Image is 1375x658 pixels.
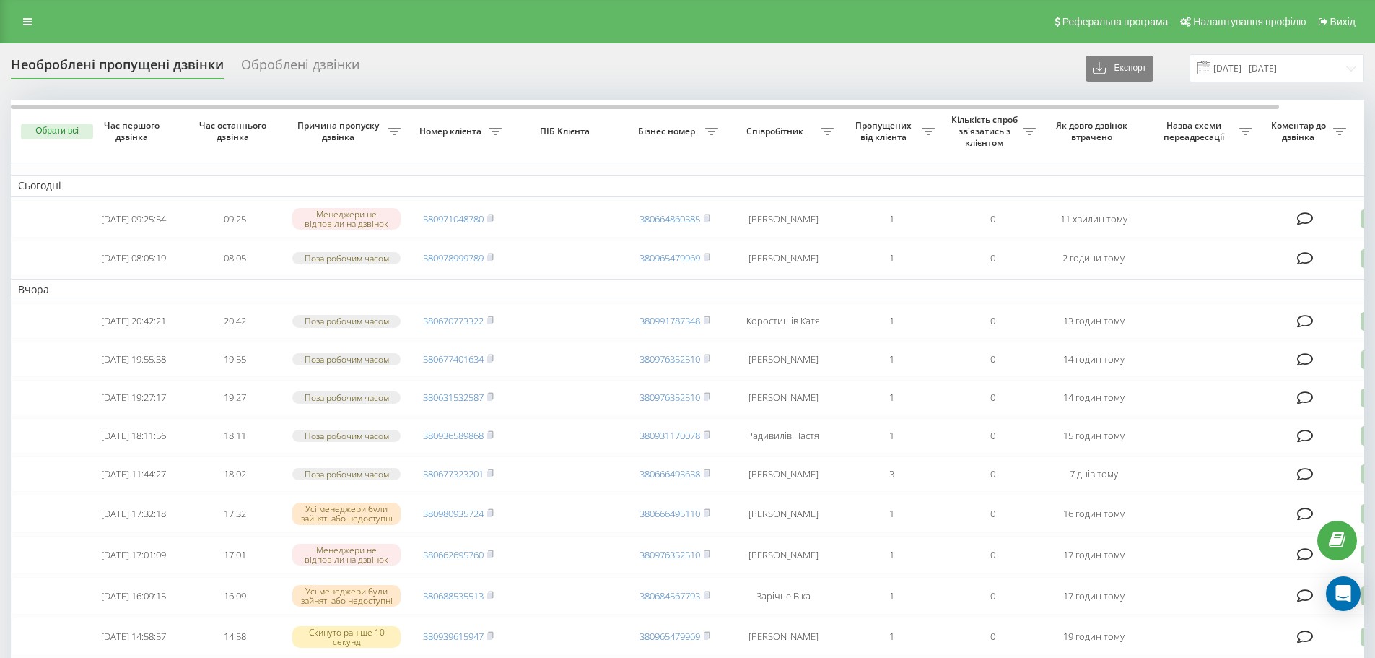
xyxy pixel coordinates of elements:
span: Коментар до дзвінка [1267,120,1333,142]
td: 1 [841,303,942,339]
td: [PERSON_NAME] [725,342,841,377]
span: ПІБ Клієнта [521,126,612,137]
td: 0 [942,342,1043,377]
a: 380971048780 [423,212,484,225]
a: 380978999789 [423,251,484,264]
span: Реферальна програма [1062,16,1169,27]
td: [DATE] 17:01:09 [83,536,184,574]
span: Пропущених від клієнта [848,120,922,142]
a: 380965479969 [640,630,700,643]
td: 16:09 [184,577,285,615]
span: Як довго дзвінок втрачено [1055,120,1132,142]
td: 17:32 [184,495,285,533]
button: Обрати всі [21,124,93,139]
span: Вихід [1330,16,1356,27]
div: Поза робочим часом [292,315,401,327]
td: 20:42 [184,303,285,339]
td: [PERSON_NAME] [725,495,841,533]
td: 19:27 [184,380,285,415]
div: Менеджери не відповіли на дзвінок [292,208,401,230]
a: 380965479969 [640,251,700,264]
td: 0 [942,241,1043,276]
td: 14:58 [184,618,285,656]
a: 380976352510 [640,391,700,404]
td: 19:55 [184,342,285,377]
td: [PERSON_NAME] [725,200,841,238]
td: 18:02 [184,456,285,492]
td: 1 [841,495,942,533]
div: Скинуто раніше 10 секунд [292,626,401,648]
div: Поза робочим часом [292,430,401,442]
td: Зарічне Віка [725,577,841,615]
td: 15 годин тому [1043,418,1144,454]
td: 0 [942,200,1043,238]
div: Усі менеджери були зайняті або недоступні [292,585,401,607]
td: 0 [942,618,1043,656]
td: 1 [841,618,942,656]
td: 08:05 [184,241,285,276]
td: [DATE] 09:25:54 [83,200,184,238]
td: 18:11 [184,418,285,454]
td: 09:25 [184,200,285,238]
div: Усі менеджери були зайняті або недоступні [292,503,401,524]
a: 380931170078 [640,429,700,442]
a: 380688535513 [423,589,484,602]
a: 380936589868 [423,429,484,442]
a: 380662695760 [423,548,484,561]
button: Експорт [1086,56,1153,82]
td: [PERSON_NAME] [725,380,841,415]
td: 13 годин тому [1043,303,1144,339]
a: 380666493638 [640,467,700,480]
td: 1 [841,577,942,615]
div: Оброблені дзвінки [241,57,359,79]
td: 11 хвилин тому [1043,200,1144,238]
td: [PERSON_NAME] [725,618,841,656]
td: [DATE] 14:58:57 [83,618,184,656]
td: 17 годин тому [1043,536,1144,574]
td: 14 годин тому [1043,380,1144,415]
td: 0 [942,418,1043,454]
td: 17 годин тому [1043,577,1144,615]
span: Співробітник [733,126,821,137]
span: Причина пропуску дзвінка [292,120,388,142]
td: 0 [942,536,1043,574]
div: Поза робочим часом [292,353,401,365]
td: [DATE] 08:05:19 [83,241,184,276]
td: 2 години тому [1043,241,1144,276]
td: 7 днів тому [1043,456,1144,492]
td: [DATE] 19:27:17 [83,380,184,415]
div: Поза робочим часом [292,391,401,404]
td: 0 [942,456,1043,492]
td: Коростишів Катя [725,303,841,339]
td: Радивилів Настя [725,418,841,454]
span: Час першого дзвінка [95,120,173,142]
a: 380991787348 [640,314,700,327]
td: 0 [942,303,1043,339]
a: 380670773322 [423,314,484,327]
td: 1 [841,200,942,238]
a: 380976352510 [640,548,700,561]
span: Номер клієнта [415,126,489,137]
span: Назва схеми переадресації [1151,120,1239,142]
td: 0 [942,380,1043,415]
td: 0 [942,495,1043,533]
td: 1 [841,418,942,454]
span: Час останнього дзвінка [196,120,274,142]
td: [DATE] 17:32:18 [83,495,184,533]
td: [PERSON_NAME] [725,241,841,276]
a: 380980935724 [423,507,484,520]
div: Open Intercom Messenger [1326,576,1361,611]
td: 17:01 [184,536,285,574]
td: [DATE] 19:55:38 [83,342,184,377]
td: 19 годин тому [1043,618,1144,656]
span: Налаштування профілю [1193,16,1306,27]
td: 3 [841,456,942,492]
td: [DATE] 16:09:15 [83,577,184,615]
a: 380976352510 [640,352,700,365]
span: Бізнес номер [632,126,705,137]
a: 380677401634 [423,352,484,365]
a: 380939615947 [423,630,484,643]
a: 380631532587 [423,391,484,404]
td: 0 [942,577,1043,615]
a: 380677323201 [423,467,484,480]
